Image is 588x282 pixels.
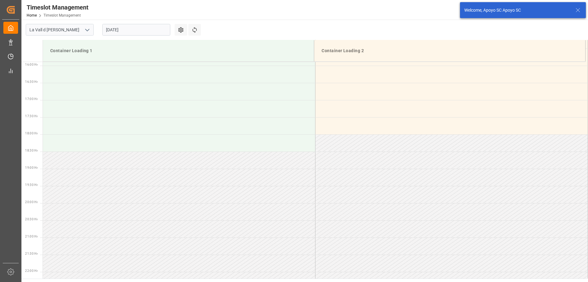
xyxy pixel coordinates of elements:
input: Type to search/select [26,24,94,36]
span: 17:00 Hr [25,97,38,101]
span: 19:30 Hr [25,183,38,187]
span: 16:00 Hr [25,63,38,66]
input: DD.MM.YYYY [102,24,170,36]
span: 21:00 Hr [25,235,38,238]
div: Container Loading 2 [319,45,580,56]
span: 21:30 Hr [25,252,38,255]
a: Home [27,13,37,17]
span: 22:00 Hr [25,269,38,272]
span: 20:00 Hr [25,200,38,204]
button: open menu [82,25,92,35]
span: 16:30 Hr [25,80,38,83]
div: Container Loading 1 [48,45,309,56]
div: Welcome, Apoyo SC Apoyo SC [464,7,570,14]
span: 20:30 Hr [25,218,38,221]
span: 17:30 Hr [25,114,38,118]
span: 18:30 Hr [25,149,38,152]
span: 18:00 Hr [25,132,38,135]
div: Timeslot Management [27,3,89,12]
span: 19:00 Hr [25,166,38,169]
